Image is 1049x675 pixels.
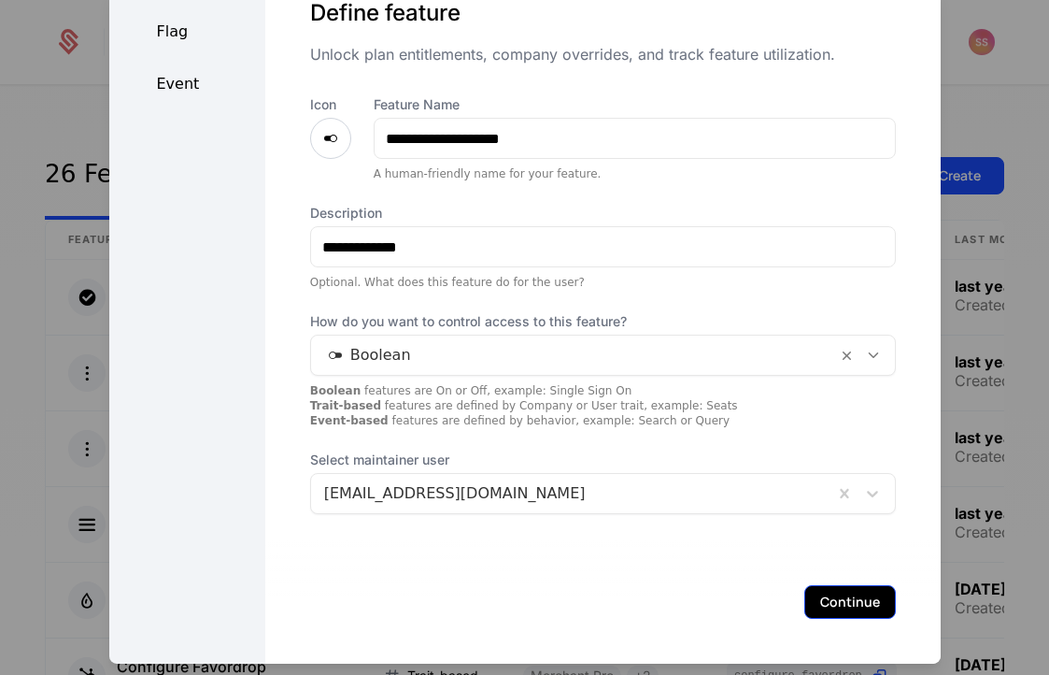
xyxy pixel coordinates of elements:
[374,166,896,181] div: A human-friendly name for your feature.
[310,95,351,114] label: Icon
[310,414,389,427] strong: Event-based
[374,95,896,114] label: Feature Name
[109,21,265,43] div: Flag
[310,399,381,412] strong: Trait-based
[310,383,896,428] div: features are On or Off, example: Single Sign On features are defined by Company or User trait, ex...
[310,384,361,397] strong: Boolean
[310,275,896,290] div: Optional. What does this feature do for the user?
[310,204,896,223] label: Description
[310,43,896,65] div: Unlock plan entitlements, company overrides, and track feature utilization.
[310,312,896,331] span: How do you want to control access to this feature?
[109,73,265,95] div: Event
[804,585,896,619] button: Continue
[310,451,896,469] span: Select maintainer user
